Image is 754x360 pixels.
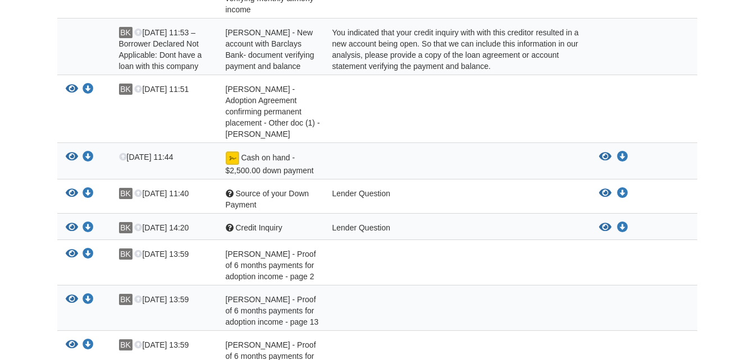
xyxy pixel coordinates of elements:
[119,222,132,233] span: BK
[617,153,628,161] a: Download Cash on hand - $2,500.00 down payment
[134,189,189,198] span: [DATE] 11:40
[226,28,314,71] span: [PERSON_NAME] - New account with Barclays Bank- document verifying payment and balance
[119,84,132,95] span: BK
[83,224,94,233] a: Download Credit Inquiry
[119,248,132,260] span: BK
[324,188,591,210] div: Lender Question
[599,151,611,163] button: View Cash on hand - $2,500.00 down payment
[226,250,316,281] span: [PERSON_NAME] - Proof of 6 months payments for adoption income - page 2
[119,294,132,305] span: BK
[83,296,94,304] a: Download Barbara Kemmerling - Proof of 6 months payments for adoption income - page 13
[83,190,94,199] a: Download Source of your Down Payment
[617,223,628,232] a: Download Credit Inquiry
[134,340,189,349] span: [DATE] 13:59
[226,85,320,139] span: [PERSON_NAME] -Adoption Agreement confirming permanent placement - Other doc (1) - [PERSON_NAME]
[83,250,94,259] a: Download Barbara Kemmerling - Proof of 6 months payments for adoption income - page 2
[324,27,591,72] div: You indicated that your credit inquiry with with this creditor resulted in a new account being op...
[119,188,132,199] span: BK
[226,295,319,326] span: [PERSON_NAME] - Proof of 6 months payments for adoption income - page 13
[66,84,78,95] button: View Barbara Kemmerling -Adoption Agreement confirming permanent placement - Other doc (1) - James
[134,295,189,304] span: [DATE] 13:59
[83,341,94,350] a: Download Barbara Kemmerling - Proof of 6 months payments for adoption income - page (1)
[599,222,611,233] button: View Credit Inquiry
[134,85,189,94] span: [DATE] 11:51
[134,223,189,232] span: [DATE] 14:20
[66,222,78,234] button: View Credit Inquiry
[66,294,78,306] button: View Barbara Kemmerling - Proof of 6 months payments for adoption income - page 13
[119,153,173,161] span: [DATE] 11:44
[119,339,132,350] span: BK
[83,153,94,162] a: Download Cash on hand - $2,500.00 down payment
[599,188,611,199] button: View Source of your Down Payment
[119,27,132,38] span: BK
[134,250,189,259] span: [DATE] 13:59
[66,339,78,351] button: View Barbara Kemmerling - Proof of 6 months payments for adoption income - page (1)
[66,188,78,200] button: View Source of your Down Payment
[66,151,78,163] button: View Cash on hand - $2,500.00 down payment
[66,248,78,260] button: View Barbara Kemmerling - Proof of 6 months payments for adoption income - page 2
[235,223,282,232] span: Credit Inquiry
[226,189,309,209] span: Source of your Down Payment
[119,28,202,71] span: [DATE] 11:53 – Borrower Declared Not Applicable: Dont have a loan with this company
[226,153,314,175] span: Cash on hand - $2,500.00 down payment
[617,189,628,198] a: Download Source of your Down Payment
[226,151,239,165] img: Document fully signed
[83,85,94,94] a: Download Barbara Kemmerling -Adoption Agreement confirming permanent placement - Other doc (1) - ...
[324,222,591,237] div: Lender Question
